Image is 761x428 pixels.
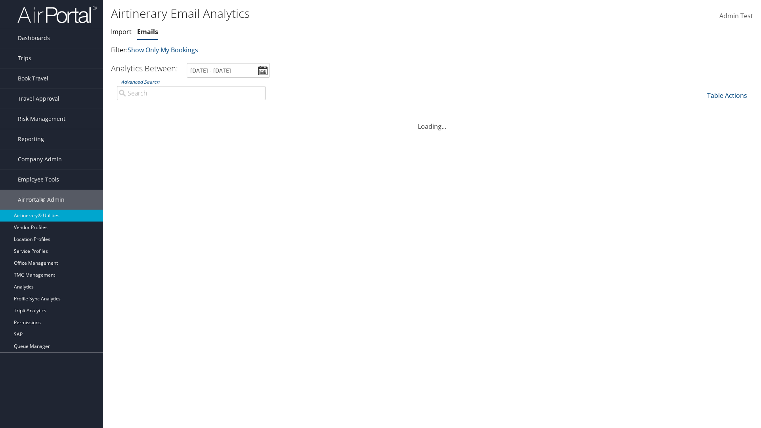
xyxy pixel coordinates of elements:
[18,149,62,169] span: Company Admin
[17,5,97,24] img: airportal-logo.png
[111,5,539,22] h1: Airtinerary Email Analytics
[117,86,266,100] input: Advanced Search
[707,91,747,100] a: Table Actions
[187,63,270,78] input: [DATE] - [DATE]
[137,27,158,36] a: Emails
[719,4,753,29] a: Admin Test
[18,48,31,68] span: Trips
[18,89,59,109] span: Travel Approval
[18,190,65,210] span: AirPortal® Admin
[111,112,753,131] div: Loading...
[18,109,65,129] span: Risk Management
[18,28,50,48] span: Dashboards
[128,46,198,54] a: Show Only My Bookings
[111,63,178,74] h3: Analytics Between:
[18,170,59,189] span: Employee Tools
[121,78,159,85] a: Advanced Search
[111,45,539,55] p: Filter:
[18,129,44,149] span: Reporting
[18,69,48,88] span: Book Travel
[111,27,132,36] a: Import
[719,11,753,20] span: Admin Test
